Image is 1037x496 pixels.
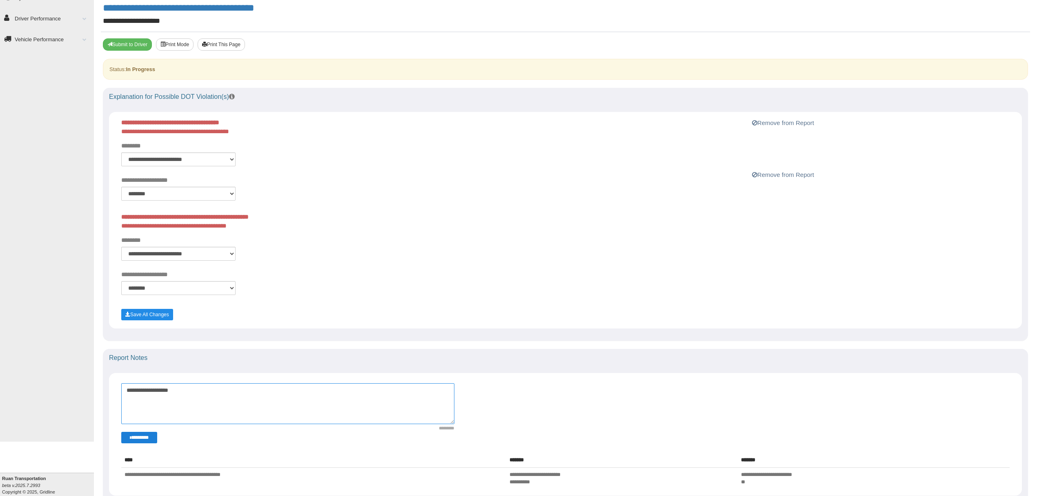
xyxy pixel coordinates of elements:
button: Print This Page [198,38,245,51]
strong: In Progress [126,66,155,72]
button: Change Filter Options [121,432,157,443]
i: beta v.2025.7.2993 [2,483,40,488]
div: Status: [103,59,1028,80]
button: Submit To Driver [103,38,152,51]
div: Report Notes [103,349,1028,367]
button: Remove from Report [750,118,817,128]
button: Print Mode [156,38,194,51]
button: Remove from Report [750,170,817,180]
b: Ruan Transportation [2,476,46,481]
div: Explanation for Possible DOT Violation(s) [103,88,1028,106]
div: Copyright © 2025, Gridline [2,475,94,495]
button: Save [121,309,173,320]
